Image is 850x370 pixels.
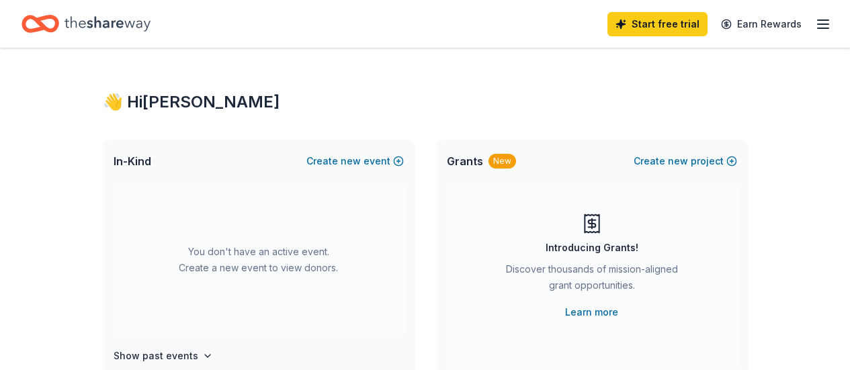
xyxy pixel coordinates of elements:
[22,8,151,40] a: Home
[103,91,748,113] div: 👋 Hi [PERSON_NAME]
[488,154,516,169] div: New
[447,153,483,169] span: Grants
[607,12,708,36] a: Start free trial
[565,304,618,320] a: Learn more
[501,261,683,299] div: Discover thousands of mission-aligned grant opportunities.
[114,153,151,169] span: In-Kind
[341,153,361,169] span: new
[114,183,404,337] div: You don't have an active event. Create a new event to view donors.
[114,348,213,364] button: Show past events
[306,153,404,169] button: Createnewevent
[546,240,638,256] div: Introducing Grants!
[668,153,688,169] span: new
[713,12,810,36] a: Earn Rewards
[634,153,737,169] button: Createnewproject
[114,348,198,364] h4: Show past events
